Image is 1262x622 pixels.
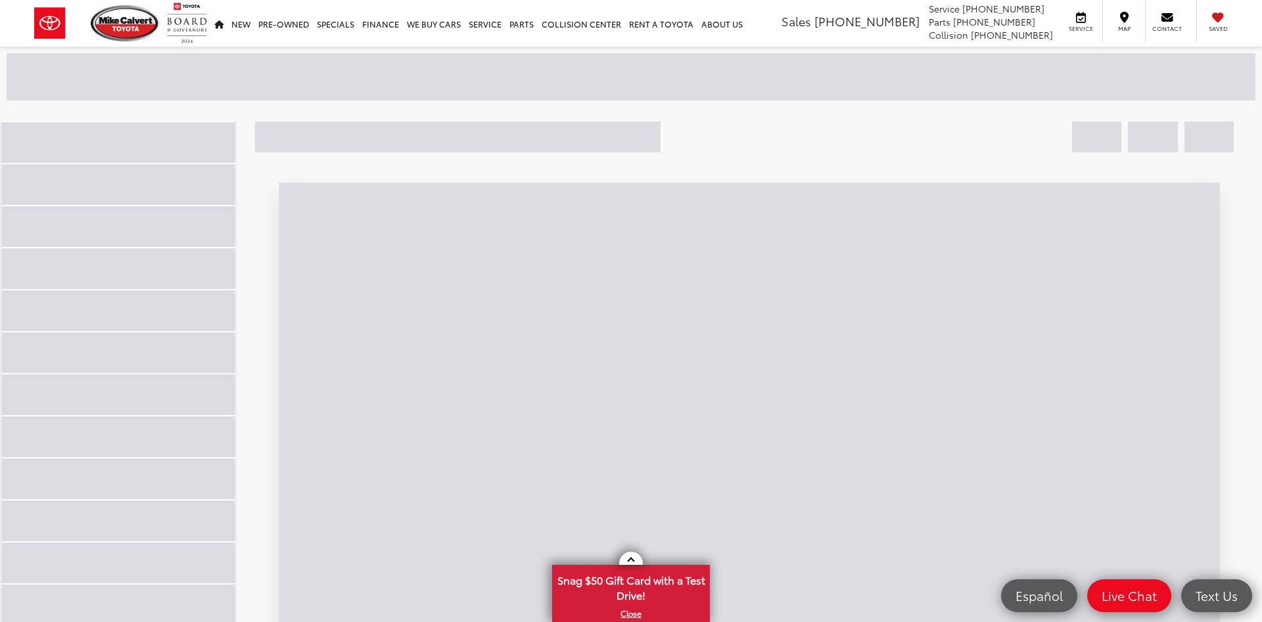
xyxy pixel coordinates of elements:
[1087,579,1171,612] a: Live Chat
[1095,587,1163,604] span: Live Chat
[929,15,950,28] span: Parts
[814,12,920,30] span: [PHONE_NUMBER]
[962,2,1044,15] span: [PHONE_NUMBER]
[1204,24,1232,33] span: Saved
[1152,24,1182,33] span: Contact
[1181,579,1252,612] a: Text Us
[1066,24,1096,33] span: Service
[782,12,811,30] span: Sales
[929,2,960,15] span: Service
[929,28,968,41] span: Collision
[91,5,160,41] img: Mike Calvert Toyota
[553,566,709,606] span: Snag $50 Gift Card with a Test Drive!
[1009,587,1069,604] span: Español
[1001,579,1077,612] a: Español
[971,28,1053,41] span: [PHONE_NUMBER]
[953,15,1035,28] span: [PHONE_NUMBER]
[1110,24,1138,33] span: Map
[1189,587,1244,604] span: Text Us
